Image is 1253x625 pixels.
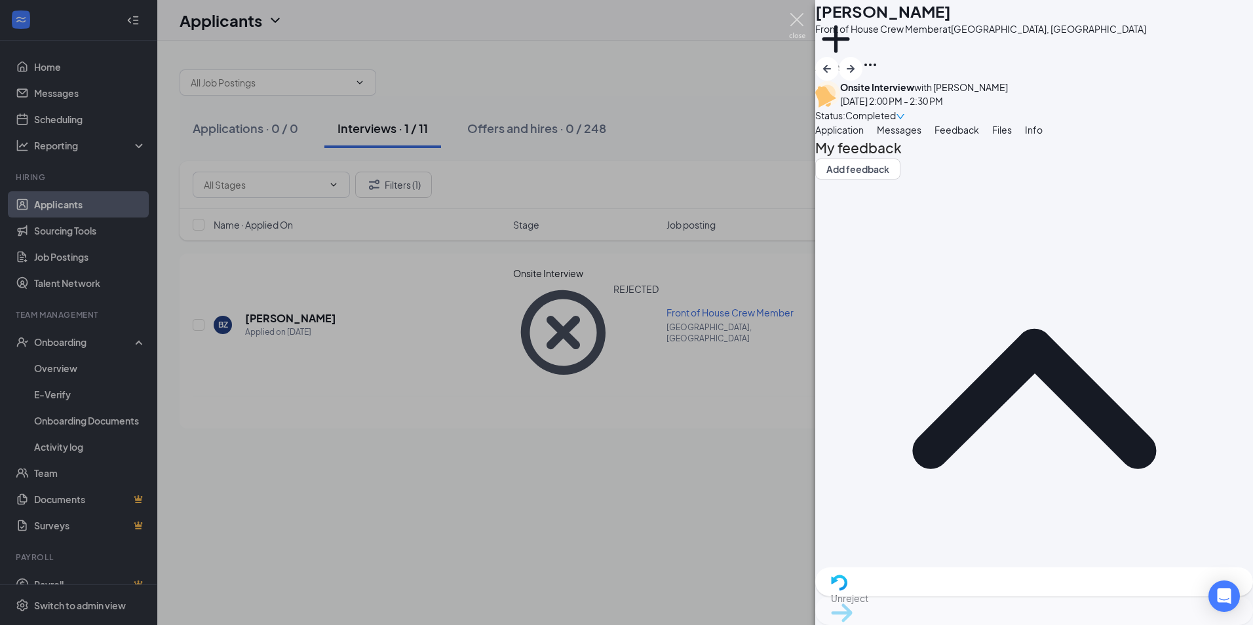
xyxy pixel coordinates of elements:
button: ArrowLeftNew [815,57,839,81]
b: Onsite Interview [840,81,914,93]
button: PlusAdd a tag [815,18,857,74]
span: Messages [877,124,921,136]
span: Unreject [831,591,1237,605]
div: Status : [815,108,845,123]
span: Feedback [935,124,979,136]
button: Add feedback [815,159,900,180]
svg: ChevronUp [815,180,1253,617]
span: Info [1025,124,1043,136]
svg: ArrowLeftNew [819,61,835,77]
div: [DATE] 2:00 PM - 2:30 PM [840,94,1008,108]
span: down [896,112,905,121]
div: Open Intercom Messenger [1208,580,1240,612]
button: ArrowRight [839,57,862,81]
svg: Ellipses [862,57,878,73]
div: Front of House Crew Member at [GEOGRAPHIC_DATA], [GEOGRAPHIC_DATA] [815,22,1146,35]
svg: Plus [815,18,857,60]
span: Files [992,124,1012,136]
svg: ArrowRight [843,61,858,77]
h2: My feedback [815,137,1253,159]
span: Completed [845,108,896,123]
div: with [PERSON_NAME] [840,81,1008,94]
span: Application [815,124,864,136]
